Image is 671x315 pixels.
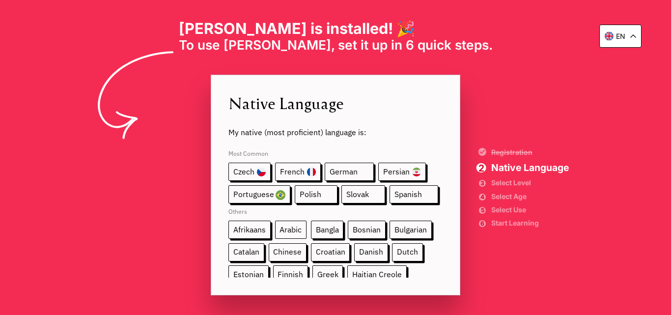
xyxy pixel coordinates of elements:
[228,185,290,203] span: Portuguese
[348,221,386,239] span: Bosnian
[491,194,569,200] span: Select Age
[228,114,443,137] span: My native (most proficient) language is:
[390,185,438,203] span: Spanish
[312,265,343,284] span: Greek
[491,163,569,172] span: Native Language
[325,163,374,181] span: German
[491,220,569,226] span: Start Learning
[273,265,308,284] span: Finnish
[275,163,321,181] span: French
[311,243,350,261] span: Croatian
[295,185,337,203] span: Polish
[228,243,264,261] span: Catalan
[354,243,388,261] span: Danish
[311,221,344,239] span: Bangla
[228,265,269,284] span: Estonian
[275,221,307,239] span: Arabic
[392,243,423,261] span: Dutch
[179,20,493,38] h1: [PERSON_NAME] is installed! 🎉
[228,203,443,221] span: Others
[616,32,625,40] p: en
[491,180,569,186] span: Select Level
[341,185,385,203] span: Slovak
[228,92,443,115] span: Native Language
[228,141,443,163] span: Most Common
[228,221,271,239] span: Afrikaans
[347,265,407,284] span: Haitian Creole
[491,207,569,213] span: Select Use
[378,163,426,181] span: Persian
[179,37,493,53] span: To use [PERSON_NAME], set it up in 6 quick steps.
[228,163,271,181] span: Czech
[491,149,569,156] span: Registration
[390,221,432,239] span: Bulgarian
[269,243,307,261] span: Chinese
